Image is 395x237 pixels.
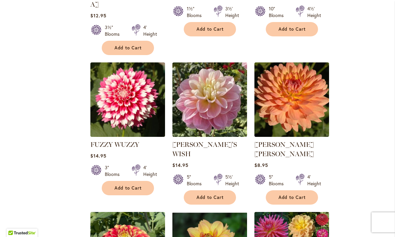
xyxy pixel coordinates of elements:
[254,162,268,168] span: $8.95
[266,22,318,36] button: Add to Cart
[143,24,157,37] div: 4' Height
[102,41,154,55] button: Add to Cart
[196,26,224,32] span: Add to Cart
[184,22,236,36] button: Add to Cart
[187,5,206,19] div: 1½" Blooms
[90,132,165,138] a: FUZZY WUZZY
[172,132,247,138] a: Gabbie's Wish
[102,181,154,195] button: Add to Cart
[172,141,237,158] a: [PERSON_NAME]'S WISH
[105,164,124,178] div: 3" Blooms
[114,185,142,191] span: Add to Cart
[143,164,157,178] div: 4' Height
[307,174,321,187] div: 4' Height
[196,195,224,200] span: Add to Cart
[254,132,329,138] a: GABRIELLE MARIE
[90,153,106,159] span: $14.95
[279,195,306,200] span: Add to Cart
[90,12,106,19] span: $12.95
[114,45,142,51] span: Add to Cart
[266,190,318,205] button: Add to Cart
[269,5,288,19] div: 10" Blooms
[279,26,306,32] span: Add to Cart
[184,190,236,205] button: Add to Cart
[90,141,139,149] a: FUZZY WUZZY
[187,174,206,187] div: 5" Blooms
[105,24,124,37] div: 3½" Blooms
[172,62,247,137] img: Gabbie's Wish
[254,141,314,158] a: [PERSON_NAME] [PERSON_NAME]
[254,62,329,137] img: GABRIELLE MARIE
[90,62,165,137] img: FUZZY WUZZY
[225,5,239,19] div: 3½' Height
[225,174,239,187] div: 5½' Height
[307,5,321,19] div: 4½' Height
[269,174,288,187] div: 5" Blooms
[172,162,188,168] span: $14.95
[5,213,24,232] iframe: Launch Accessibility Center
